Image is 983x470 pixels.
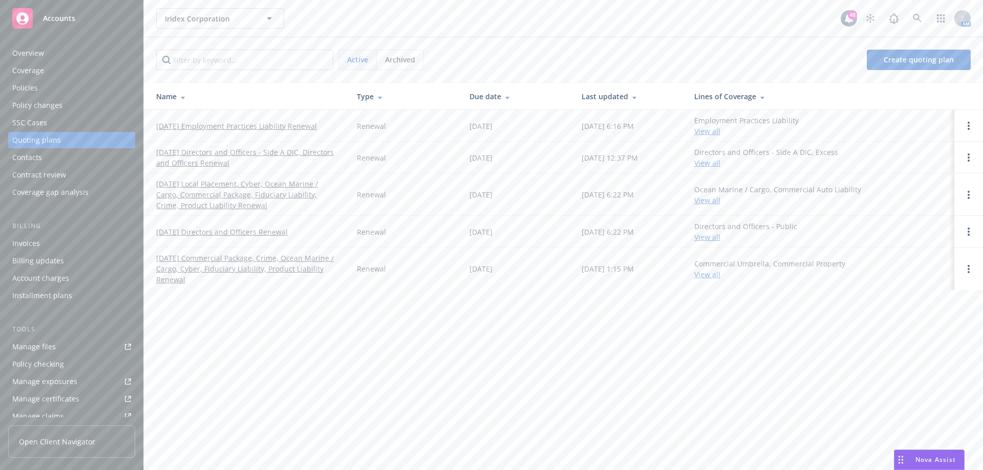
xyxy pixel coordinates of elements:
a: Coverage gap analysis [8,184,135,200]
a: Policies [8,80,135,96]
a: View all [694,158,720,168]
div: Overview [12,45,44,61]
div: Commercial Umbrella, Commercial Property [694,258,845,280]
div: Lines of Coverage [694,91,946,102]
span: Active [347,54,368,65]
a: Open options [963,263,975,275]
a: Switch app [931,8,951,29]
div: [DATE] 6:16 PM [582,121,634,131]
div: Invoices [12,235,40,252]
div: Coverage gap analysis [12,184,89,200]
div: Drag to move [894,450,907,469]
div: [DATE] 6:22 PM [582,189,634,200]
a: Contacts [8,149,135,166]
button: Iridex Corporation [156,8,284,29]
a: Manage certificates [8,391,135,407]
span: Nova Assist [915,455,956,464]
div: Account charges [12,270,69,286]
div: Renewal [357,152,386,163]
a: [DATE] Local Placement, Cyber, Ocean Marine / Cargo, Commercial Package, Fiduciary Liability, Cri... [156,178,340,211]
a: Account charges [8,270,135,286]
div: Billing updates [12,253,64,269]
a: Open options [963,151,975,164]
a: Manage claims [8,408,135,424]
span: Accounts [43,14,75,23]
a: Policy checking [8,356,135,372]
div: Directors and Officers - Public [694,221,797,242]
div: Manage claims [12,408,64,424]
a: View all [694,195,720,205]
div: Policy changes [12,97,62,114]
span: Iridex Corporation [165,13,253,24]
div: SSC Cases [12,115,47,131]
div: Last updated [582,91,678,102]
a: [DATE] Directors and Officers - Side A DIC, Directors and Officers Renewal [156,147,340,168]
div: Renewal [357,189,386,200]
a: Installment plans [8,287,135,304]
a: Overview [8,45,135,61]
div: Contract review [12,167,66,183]
div: Quoting plans [12,132,61,148]
a: Quoting plans [8,132,135,148]
a: View all [694,126,720,136]
a: View all [694,232,720,242]
a: Manage files [8,339,135,355]
a: View all [694,270,720,279]
div: [DATE] 12:37 PM [582,152,638,163]
a: [DATE] Directors and Officers Renewal [156,227,288,237]
a: [DATE] Commercial Package, Crime, Ocean Marine / Cargo, Cyber, Fiduciary Liability, Product Liabi... [156,253,340,285]
a: Report a Bug [884,8,904,29]
span: Create quoting plan [884,55,954,64]
div: [DATE] 6:22 PM [582,227,634,237]
div: Tools [8,324,135,334]
div: Manage files [12,339,56,355]
div: [DATE] 1:15 PM [582,263,634,274]
a: Invoices [8,235,135,252]
div: [DATE] [469,263,493,274]
a: Contract review [8,167,135,183]
div: Manage certificates [12,391,79,407]
div: Contacts [12,149,42,166]
a: Create quoting plan [867,50,971,70]
a: SSC Cases [8,115,135,131]
div: Renewal [357,121,386,131]
button: Nova Assist [894,450,965,470]
a: Open options [963,120,975,132]
div: Billing [8,221,135,231]
span: Archived [385,54,415,65]
a: Search [907,8,928,29]
input: Filter by keyword... [156,50,333,70]
span: Open Client Navigator [19,436,95,447]
div: Manage exposures [12,373,77,390]
div: Coverage [12,62,44,79]
div: Name [156,91,340,102]
a: Manage exposures [8,373,135,390]
div: Policies [12,80,38,96]
div: [DATE] [469,121,493,131]
div: Ocean Marine / Cargo, Commercial Auto Liability [694,184,861,206]
a: Open options [963,226,975,238]
div: [DATE] [469,152,493,163]
div: Installment plans [12,287,72,304]
div: Directors and Officers - Side A DIC, Excess [694,147,838,168]
a: Stop snowing [860,8,881,29]
div: Renewal [357,227,386,237]
a: Billing updates [8,253,135,269]
a: Open options [963,189,975,201]
div: Type [357,91,453,102]
div: 48 [848,10,857,19]
a: [DATE] Employment Practices Liability Renewal [156,121,317,131]
div: [DATE] [469,227,493,237]
a: Coverage [8,62,135,79]
div: Employment Practices Liability [694,115,799,137]
a: Policy changes [8,97,135,114]
a: Accounts [8,4,135,33]
div: Policy checking [12,356,64,372]
div: [DATE] [469,189,493,200]
div: Due date [469,91,566,102]
div: Renewal [357,263,386,274]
